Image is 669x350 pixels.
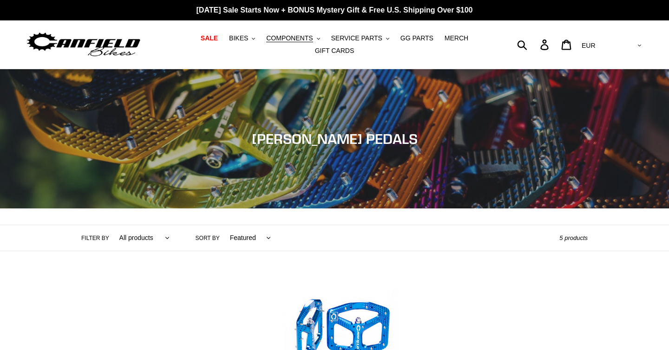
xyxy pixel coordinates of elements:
[522,34,546,55] input: Search
[315,47,354,55] span: GIFT CARDS
[559,234,588,241] span: 5 products
[196,32,223,45] a: SALE
[81,234,109,242] label: Filter by
[196,234,220,242] label: Sort by
[229,34,248,42] span: BIKES
[445,34,468,42] span: MERCH
[331,34,382,42] span: SERVICE PARTS
[400,34,433,42] span: GG PARTS
[201,34,218,42] span: SALE
[440,32,473,45] a: MERCH
[396,32,438,45] a: GG PARTS
[252,130,418,147] span: [PERSON_NAME] PEDALS
[26,30,142,59] img: Canfield Bikes
[326,32,394,45] button: SERVICE PARTS
[310,45,359,57] a: GIFT CARDS
[262,32,324,45] button: COMPONENTS
[224,32,260,45] button: BIKES
[266,34,313,42] span: COMPONENTS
